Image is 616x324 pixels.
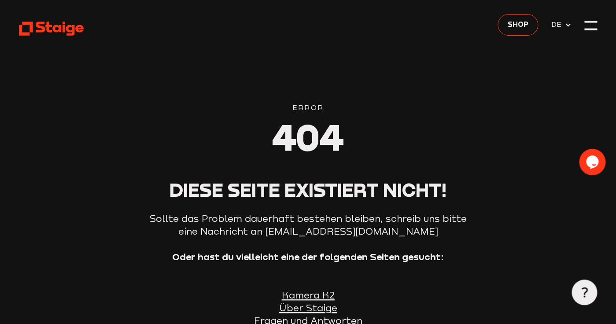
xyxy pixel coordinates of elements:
a: Kamera K2 [282,290,335,301]
p: Sollte das Problem dauerhaft bestehen bleiben, schreib uns bitte eine Nachricht an [EMAIL_ADDRESS... [143,212,473,238]
span: Shop [508,19,528,30]
span: Diese Seite existiert nicht! [170,179,446,201]
iframe: chat widget [579,149,607,175]
strong: Oder hast du vielleicht eine der folgenden Seiten gesucht: [172,251,444,262]
div: Error [19,102,597,113]
a: Shop [498,14,538,36]
span: 404 [272,114,344,159]
a: Über Staige [279,302,337,313]
span: DE [551,19,564,30]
